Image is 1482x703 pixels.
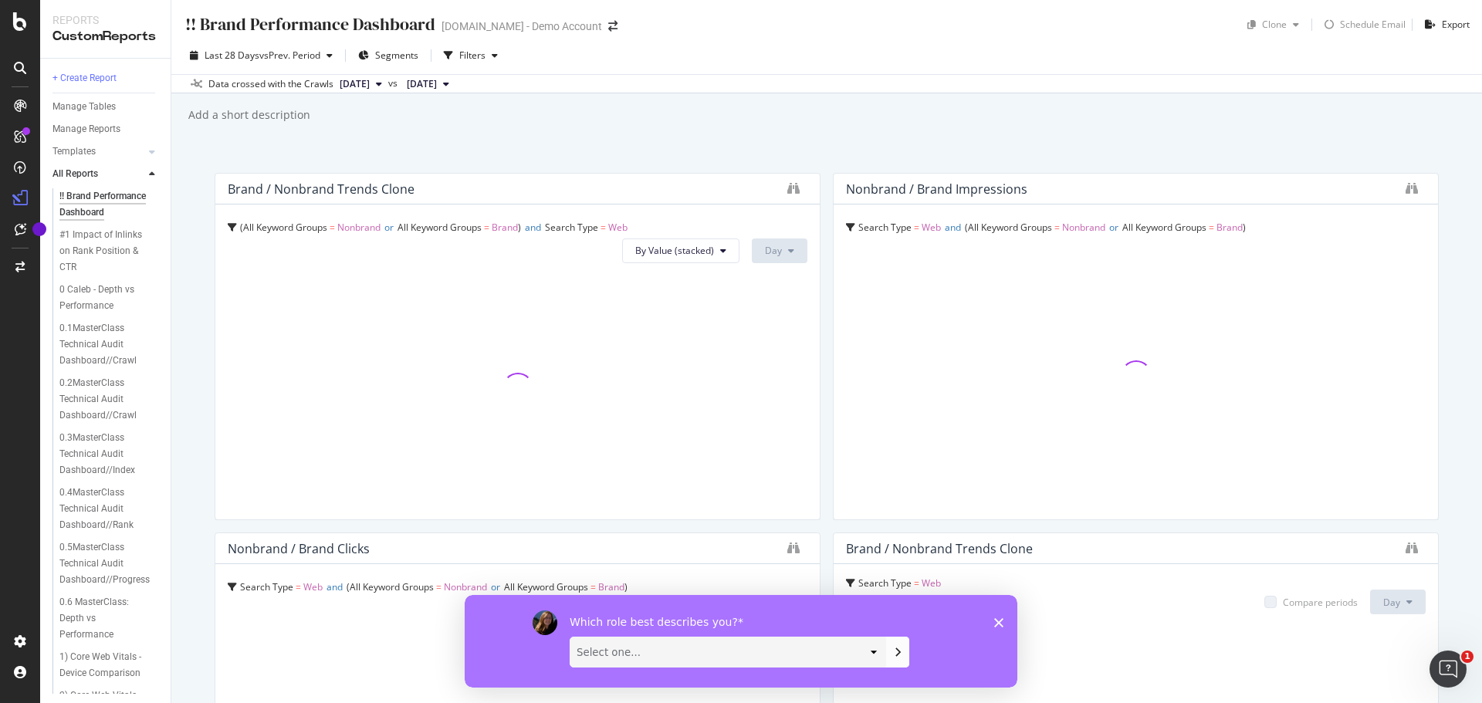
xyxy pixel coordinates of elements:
span: Web [608,221,628,234]
div: 0 Caleb - Depth vs Performance [59,282,149,314]
span: Search Type [858,576,912,590]
span: Web [922,221,941,234]
a: Manage Reports [52,121,160,137]
span: All Keyword Groups [398,221,482,234]
div: 0.3MasterClass Technical Audit Dashboard//Index [59,430,153,478]
span: By Value (stacked) [635,244,714,257]
div: Compare periods [1283,596,1358,609]
div: arrow-right-arrow-left [608,21,617,32]
div: 0.1MasterClass Technical Audit Dashboard//Crawl [59,320,153,369]
div: loading [1318,14,1340,35]
div: Reports [52,12,158,28]
a: All Reports [52,166,144,182]
button: Segments [352,43,425,68]
div: 0.2MasterClass Technical Audit Dashboard//Crawl [59,375,153,424]
button: Filters [438,43,504,68]
div: 1) Core Web Vitals - Device Comparison [59,649,151,681]
div: Brand / Nonbrand Trends CloneAll Keyword Groups = NonbrandorAll Keyword Groups = BrandandSearch T... [215,173,821,520]
span: All Keyword Groups [243,221,327,234]
button: Export [1419,12,1470,37]
span: = [601,221,606,234]
span: Day [765,244,782,257]
button: Day [1370,590,1426,614]
a: 0.5MasterClass Technical Audit Dashboard//Progress [59,539,160,588]
a: Manage Tables [52,99,160,115]
div: [DOMAIN_NAME] - Demo Account [442,19,602,34]
div: Add a short description [187,107,310,123]
button: loadingSchedule Email [1318,12,1406,37]
a: 0.3MasterClass Technical Audit Dashboard//Index [59,430,160,478]
a: 0.1MasterClass Technical Audit Dashboard//Crawl [59,320,160,369]
a: 0.6 MasterClass: Depth vs Performance [59,594,160,643]
span: Brand [492,221,518,234]
span: and [327,580,343,593]
div: Clone [1262,18,1287,31]
div: Nonbrand / Brand Impressions [846,181,1027,197]
div: Nonbrand / Brand Clicks [228,541,370,556]
div: Manage Tables [52,99,116,115]
span: Nonbrand [337,221,381,234]
button: Last 28 DaysvsPrev. Period [184,43,339,68]
span: = [296,580,301,593]
div: 0.6 MasterClass: Depth vs Performance [59,594,151,643]
a: !! Brand Performance Dashboard [59,188,160,221]
span: Search Type [545,221,598,234]
span: Brand [1216,221,1243,234]
div: Filters [459,49,486,62]
a: Templates [52,144,144,160]
div: Tooltip anchor [32,222,46,236]
span: = [914,221,919,234]
div: Manage Reports [52,121,120,137]
span: = [330,221,335,234]
span: All Keyword Groups [1122,221,1206,234]
span: or [1109,221,1118,234]
button: Day [752,238,807,263]
div: Brand / Nonbrand Trends Clone [228,181,414,197]
span: Segments [375,49,418,62]
span: Web [303,580,323,593]
div: #1 Impact of Inlinks on Rank Position & CTR [59,227,152,275]
span: Search Type [240,580,293,593]
a: 0 Caleb - Depth vs Performance [59,282,160,314]
div: Nonbrand / Brand ImpressionsSearch Type = WebandAll Keyword Groups = NonbrandorAll Keyword Groups... [833,173,1439,520]
span: 2025 Aug. 4th [407,77,437,91]
div: binoculars [787,182,800,194]
span: = [1054,221,1060,234]
a: + Create Report [52,70,160,86]
div: 0.5MasterClass Technical Audit Dashboard//Progress [59,539,154,588]
div: All Reports [52,166,98,182]
a: 1) Core Web Vitals - Device Comparison [59,649,160,681]
div: !! Brand Performance Dashboard [59,188,150,221]
span: All Keyword Groups [504,580,588,593]
div: Brand / Nonbrand Trends Clone [846,541,1033,556]
span: Brand [598,580,624,593]
span: = [1209,221,1214,234]
div: CustomReports [52,28,158,46]
span: Search Type [858,221,912,234]
span: Nonbrand [444,580,487,593]
span: = [590,580,596,593]
div: binoculars [1406,182,1418,194]
a: #1 Impact of Inlinks on Rank Position & CTR [59,227,160,275]
div: binoculars [1406,542,1418,554]
a: 0.2MasterClass Technical Audit Dashboard//Crawl [59,375,160,424]
a: 0.4MasterClass Technical Audit Dashboard//Rank [59,485,160,533]
div: Export [1442,18,1470,31]
span: vs Prev. Period [259,49,320,62]
button: Clone [1241,12,1305,37]
span: = [436,580,442,593]
div: Schedule Email [1340,18,1406,31]
button: By Value (stacked) [622,238,739,263]
span: or [491,580,500,593]
span: 1 [1461,651,1474,663]
span: = [484,221,489,234]
button: [DATE] [333,75,388,93]
div: !! Brand Performance Dashboard [184,12,435,36]
div: Data crossed with the Crawls [208,77,333,91]
div: Templates [52,144,96,160]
